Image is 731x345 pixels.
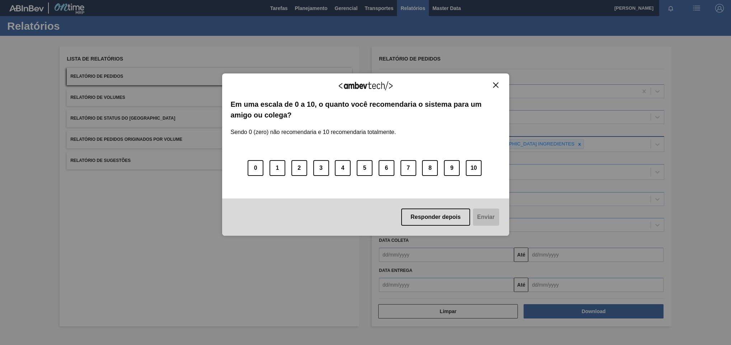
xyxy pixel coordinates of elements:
[357,160,372,176] button: 5
[339,81,393,90] img: Logo Ambevtech
[313,160,329,176] button: 3
[291,160,307,176] button: 2
[270,160,285,176] button: 1
[335,160,351,176] button: 4
[491,82,501,88] button: Close
[444,160,460,176] button: 9
[493,82,498,88] img: Close
[422,160,438,176] button: 8
[248,160,263,176] button: 0
[231,99,501,121] label: Em uma escala de 0 a 10, o quanto você recomendaria o sistema para um amigo ou colega?
[379,160,394,176] button: 6
[231,120,396,135] label: Sendo 0 (zero) não recomendaria e 10 recomendaria totalmente.
[466,160,482,176] button: 10
[400,160,416,176] button: 7
[401,209,470,226] button: Responder depois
